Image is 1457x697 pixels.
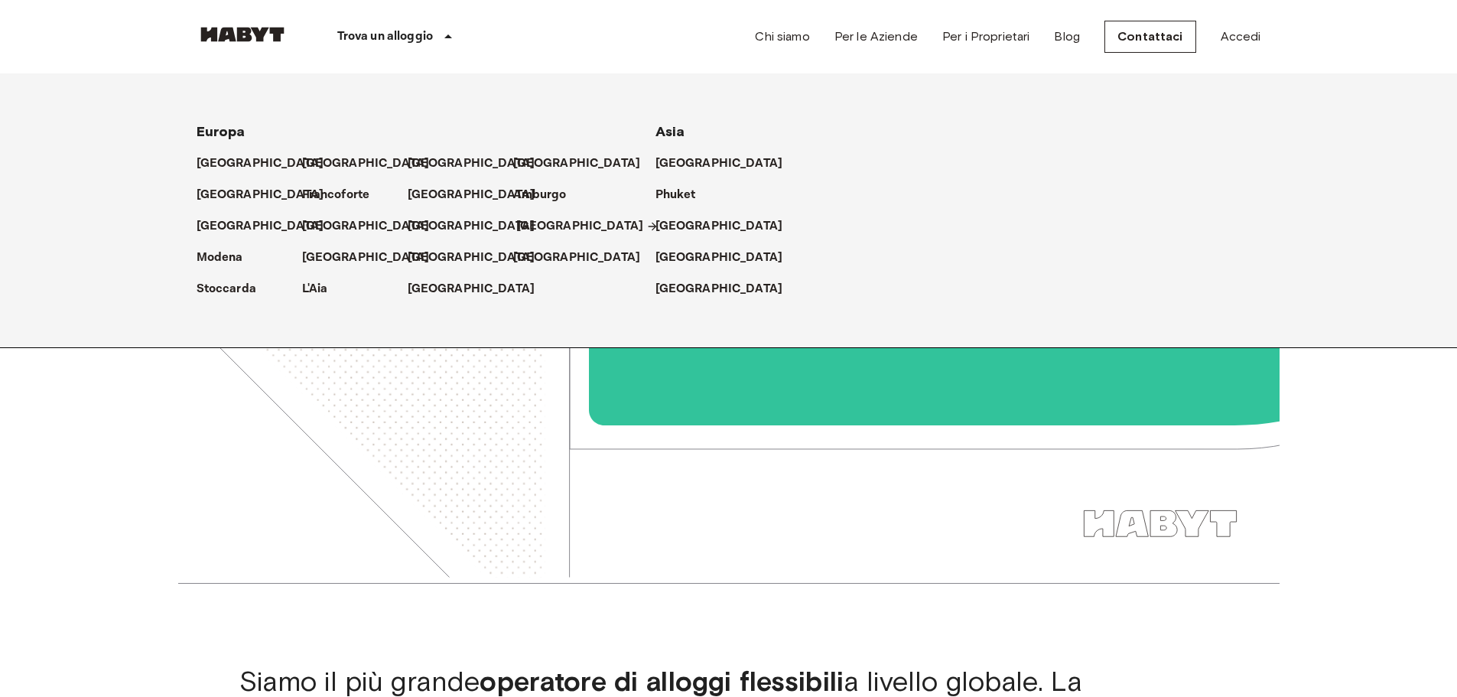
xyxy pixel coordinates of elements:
a: [GEOGRAPHIC_DATA] [516,217,659,236]
a: Blog [1054,28,1080,46]
p: L'Aia [302,280,328,298]
a: Accedi [1221,28,1261,46]
a: [GEOGRAPHIC_DATA] [408,217,551,236]
a: [GEOGRAPHIC_DATA] [197,217,340,236]
p: Francoforte [302,186,370,204]
p: [GEOGRAPHIC_DATA] [302,249,430,267]
p: [GEOGRAPHIC_DATA] [197,217,324,236]
a: Stoccarda [197,280,272,298]
a: Modena [197,249,259,267]
span: Asia [655,123,685,140]
a: [GEOGRAPHIC_DATA] [197,155,340,173]
a: [GEOGRAPHIC_DATA] [302,249,445,267]
a: [GEOGRAPHIC_DATA] [408,155,551,173]
a: [GEOGRAPHIC_DATA] [655,249,798,267]
p: [GEOGRAPHIC_DATA] [408,249,535,267]
a: [GEOGRAPHIC_DATA] [408,186,551,204]
p: [GEOGRAPHIC_DATA] [516,217,644,236]
p: [GEOGRAPHIC_DATA] [513,249,641,267]
a: Phuket [655,186,711,204]
a: [GEOGRAPHIC_DATA] [655,217,798,236]
a: [GEOGRAPHIC_DATA] [513,249,656,267]
p: [GEOGRAPHIC_DATA] [655,249,783,267]
a: [GEOGRAPHIC_DATA] [655,280,798,298]
img: Habyt [197,27,288,42]
a: Per le Aziende [834,28,918,46]
a: [GEOGRAPHIC_DATA] [197,186,340,204]
p: [GEOGRAPHIC_DATA] [513,155,641,173]
p: [GEOGRAPHIC_DATA] [302,155,430,173]
p: [GEOGRAPHIC_DATA] [302,217,430,236]
p: Phuket [655,186,696,204]
p: [GEOGRAPHIC_DATA] [408,155,535,173]
p: [GEOGRAPHIC_DATA] [197,186,324,204]
p: [GEOGRAPHIC_DATA] [655,155,783,173]
a: [GEOGRAPHIC_DATA] [408,280,551,298]
a: [GEOGRAPHIC_DATA] [408,249,551,267]
a: [GEOGRAPHIC_DATA] [513,155,656,173]
p: [GEOGRAPHIC_DATA] [408,217,535,236]
p: [GEOGRAPHIC_DATA] [655,217,783,236]
p: Modena [197,249,243,267]
a: Chi siamo [755,28,809,46]
p: [GEOGRAPHIC_DATA] [197,155,324,173]
a: Per i Proprietari [942,28,1030,46]
a: Amburgo [513,186,582,204]
p: [GEOGRAPHIC_DATA] [655,280,783,298]
a: L'Aia [302,280,343,298]
a: Contattaci [1104,21,1196,53]
p: Stoccarda [197,280,256,298]
a: [GEOGRAPHIC_DATA] [302,217,445,236]
p: [GEOGRAPHIC_DATA] [408,280,535,298]
span: Europa [197,123,246,140]
p: Amburgo [513,186,567,204]
a: [GEOGRAPHIC_DATA] [302,155,445,173]
p: [GEOGRAPHIC_DATA] [408,186,535,204]
p: Trova un alloggio [337,28,434,46]
a: Francoforte [302,186,385,204]
a: [GEOGRAPHIC_DATA] [655,155,798,173]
